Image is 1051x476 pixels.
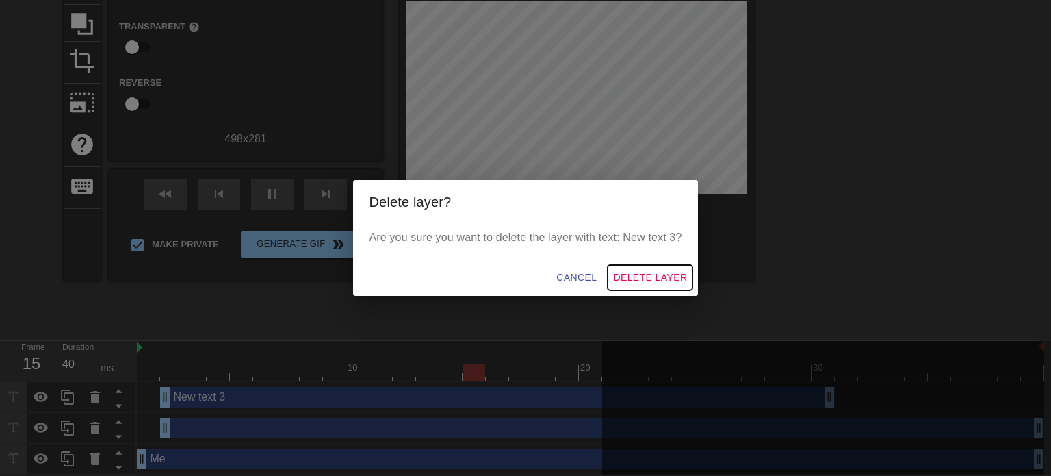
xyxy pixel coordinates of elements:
[369,191,682,213] h2: Delete layer?
[369,229,682,246] p: Are you sure you want to delete the layer with text: New text 3?
[556,269,597,286] span: Cancel
[551,265,602,290] button: Cancel
[608,265,692,290] button: Delete Layer
[613,269,687,286] span: Delete Layer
